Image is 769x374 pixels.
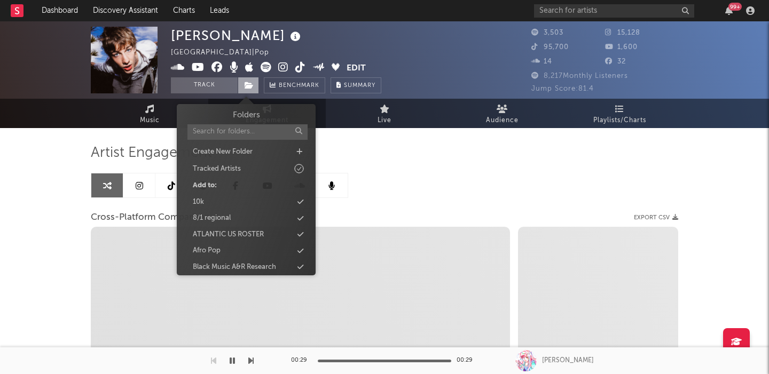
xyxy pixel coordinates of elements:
[542,356,594,365] div: [PERSON_NAME]
[378,114,391,127] span: Live
[208,99,326,128] a: Engagement
[605,29,640,36] span: 15,128
[531,44,569,51] span: 95,700
[605,44,638,51] span: 1,600
[725,6,733,15] button: 99+
[171,46,281,59] div: [GEOGRAPHIC_DATA] | Pop
[531,73,628,79] span: 8,217 Monthly Listeners
[193,262,276,273] div: Black Music A&R Research
[264,77,325,93] a: Benchmark
[193,147,253,157] div: Create New Folder
[279,79,319,92] span: Benchmark
[443,99,561,128] a: Audience
[91,99,208,128] a: Music
[531,85,594,92] span: Jump Score: 81.4
[531,29,563,36] span: 3,503
[91,211,210,224] span: Cross-Platform Comparison
[193,180,217,191] div: Add to:
[193,197,204,208] div: 10k
[457,354,478,367] div: 00:29
[344,83,375,89] span: Summary
[331,77,381,93] button: Summary
[605,58,626,65] span: 32
[291,354,312,367] div: 00:29
[534,4,694,18] input: Search for artists
[347,62,366,75] button: Edit
[593,114,646,127] span: Playlists/Charts
[326,99,443,128] a: Live
[91,147,212,160] span: Artist Engagement
[171,27,303,44] div: [PERSON_NAME]
[486,114,519,127] span: Audience
[187,124,308,140] input: Search for folders...
[171,77,238,93] button: Track
[193,213,231,224] div: 8/1 regional
[193,164,241,174] div: Tracked Artists
[634,214,678,221] button: Export CSV
[531,58,552,65] span: 14
[140,114,160,127] span: Music
[232,109,260,122] h3: Folders
[193,229,264,240] div: ATLANTIC US ROSTER
[561,99,678,128] a: Playlists/Charts
[728,3,742,11] div: 99 +
[193,245,221,256] div: Afro Pop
